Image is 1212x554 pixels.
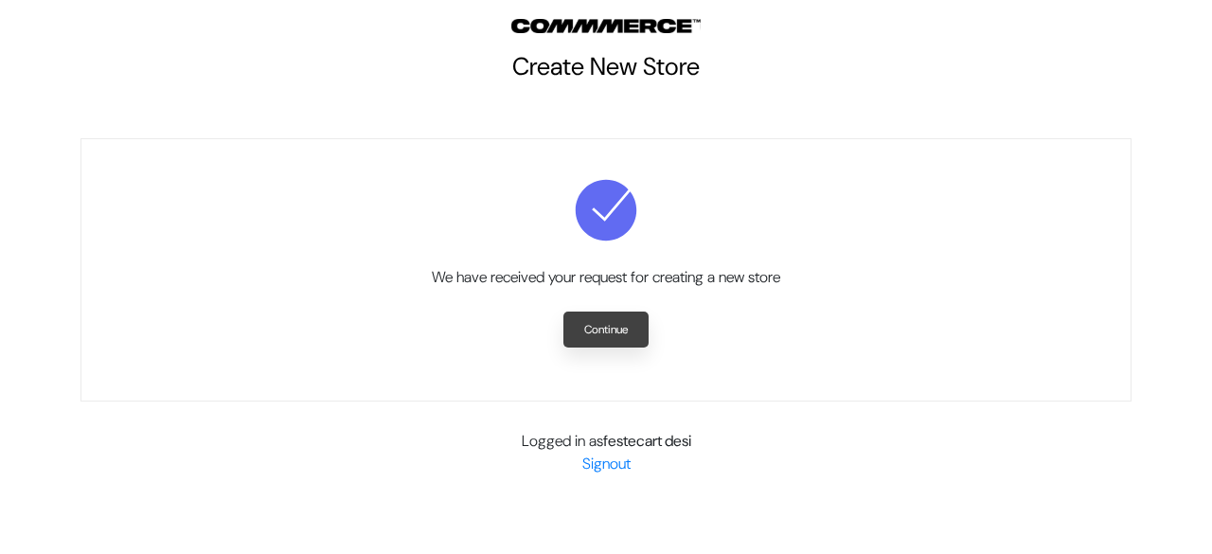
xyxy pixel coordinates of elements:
a: Continue [563,312,649,348]
p: We have received your request for creating a new store [290,177,922,348]
div: Logged in as [80,430,1132,475]
b: festecart desi [603,431,691,451]
img: Outdocart [511,19,701,33]
a: Signout [582,454,631,474]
